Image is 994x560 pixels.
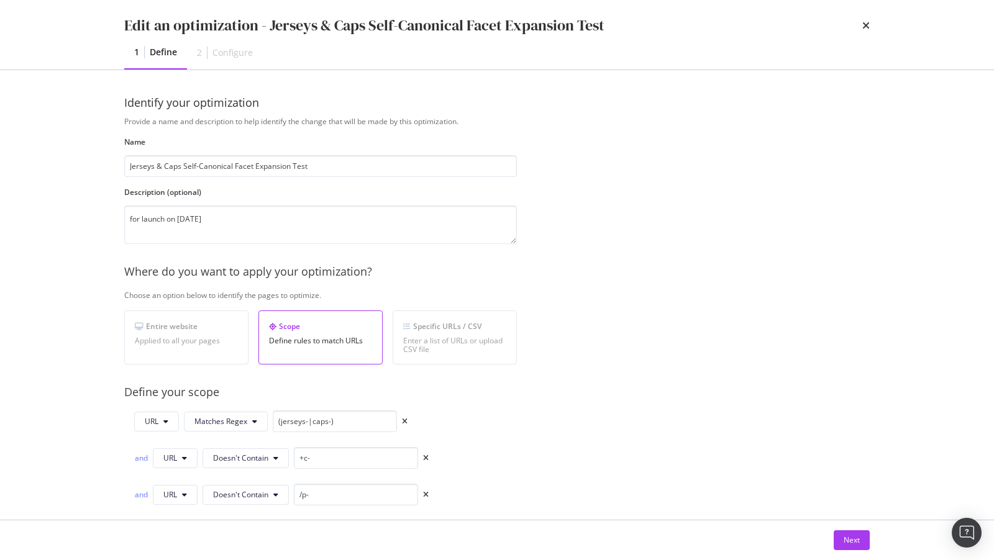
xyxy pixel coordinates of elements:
[124,205,517,244] textarea: for launch on [DATE]
[403,336,506,354] div: Enter a list of URLs or upload CSV file
[124,137,517,147] label: Name
[194,416,247,427] span: Matches Regex
[197,47,202,59] div: 2
[163,453,177,463] span: URL
[135,321,238,332] div: Entire website
[203,485,289,505] button: Doesn't Contain
[134,453,148,463] div: and
[124,264,931,280] div: Where do you want to apply your optimization?
[145,416,158,427] span: URL
[403,321,506,332] div: Specific URLs / CSV
[150,46,177,58] div: Define
[153,485,198,505] button: URL
[423,454,429,462] div: times
[834,530,870,550] button: Next
[184,412,268,431] button: Matches Regex
[203,448,289,468] button: Doesn't Contain
[213,453,268,463] span: Doesn't Contain
[862,15,870,36] div: times
[134,46,139,58] div: 1
[423,491,429,499] div: times
[212,47,253,59] div: Configure
[269,321,372,332] div: Scope
[124,384,931,400] div: Define your scope
[124,187,517,197] label: Description (optional)
[124,290,931,300] div: Choose an option below to identify the pages to optimize.
[124,15,604,36] div: Edit an optimization - Jerseys & Caps Self-Canonical Facet Expansion Test
[844,535,860,545] div: Next
[163,489,177,500] span: URL
[952,518,982,548] div: Open Intercom Messenger
[153,448,198,468] button: URL
[134,489,148,500] div: and
[402,418,408,425] div: times
[124,155,517,177] input: Enter an optimization name to easily find it back
[134,412,179,431] button: URL
[269,336,372,345] div: Define rules to match URLs
[124,95,870,111] div: Identify your optimization
[213,489,268,500] span: Doesn't Contain
[124,116,931,127] div: Provide a name and description to help identify the change that will be made by this optimization.
[135,336,238,345] div: Applied to all your pages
